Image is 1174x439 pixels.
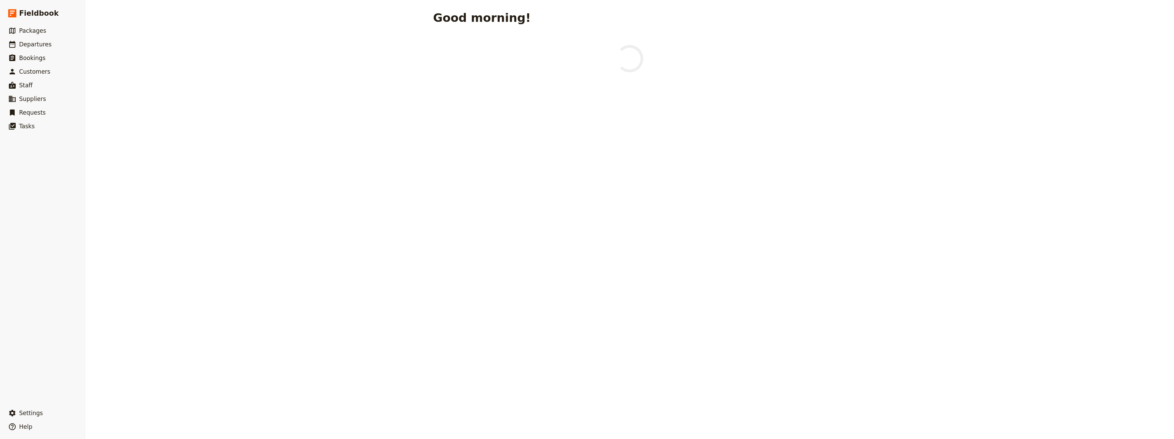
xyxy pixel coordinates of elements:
[19,55,45,61] span: Bookings
[19,423,32,430] span: Help
[19,109,46,116] span: Requests
[19,68,50,75] span: Customers
[19,123,35,130] span: Tasks
[433,11,531,25] h1: Good morning!
[19,410,43,416] span: Settings
[19,8,59,18] span: Fieldbook
[19,27,46,34] span: Packages
[19,96,46,102] span: Suppliers
[19,82,33,89] span: Staff
[19,41,52,48] span: Departures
